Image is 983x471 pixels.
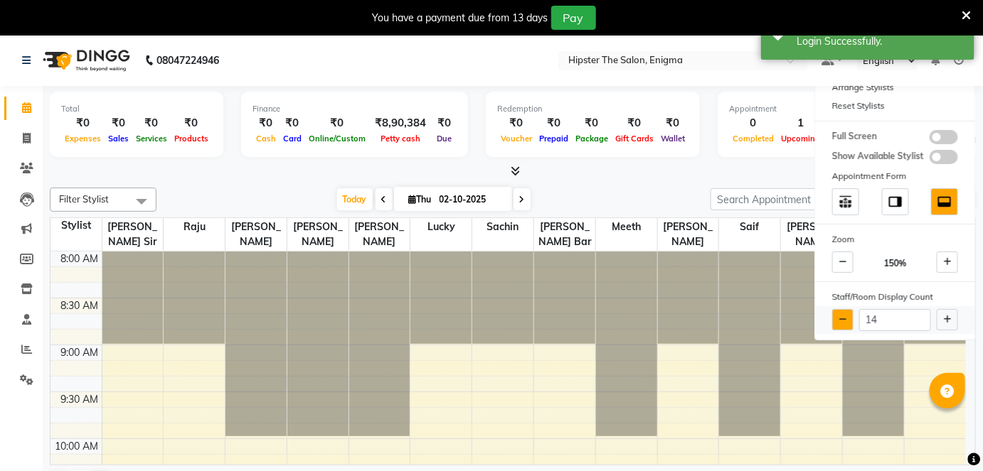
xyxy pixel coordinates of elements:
span: Expenses [61,134,105,144]
img: dock_right.svg [888,194,903,210]
span: Lucky [410,218,472,236]
div: ₹0 [657,115,689,131]
span: Card [280,134,305,144]
span: sachin [472,218,533,236]
span: [PERSON_NAME] sir [102,218,164,251]
div: ₹0 [305,115,369,131]
span: Full Screen [832,130,877,144]
div: 9:00 AM [58,345,102,360]
div: 8:00 AM [58,251,102,266]
div: 0 [729,115,777,131]
span: [PERSON_NAME] [287,218,349,251]
span: Prepaid [536,134,572,144]
input: 2025-10-02 [435,189,506,210]
span: Package [572,134,612,144]
div: 1 [777,115,824,131]
div: Appointment [729,103,905,115]
div: Stylist [51,218,102,233]
span: Cash [253,134,280,144]
span: Petty cash [377,134,424,144]
span: [PERSON_NAME] bar [534,218,595,251]
span: 150% [884,257,907,270]
span: Upcoming [777,134,824,144]
img: dock_bottom.svg [937,194,952,210]
div: Login Successfully. [797,34,964,49]
div: 9:30 AM [58,392,102,407]
div: Finance [253,103,457,115]
div: Reset Stylists [815,97,975,115]
span: Products [171,134,212,144]
div: ₹0 [612,115,657,131]
span: Voucher [497,134,536,144]
div: You have a payment due from 13 days [373,11,548,26]
div: ₹0 [536,115,572,131]
span: [PERSON_NAME] [781,218,842,251]
div: ₹0 [171,115,212,131]
span: [PERSON_NAME] [658,218,719,251]
div: ₹0 [105,115,132,131]
div: ₹8,90,384 [369,115,432,131]
span: Services [132,134,171,144]
img: logo [36,40,134,80]
div: Redemption [497,103,689,115]
span: Raju [164,218,225,236]
img: table_move_above.svg [838,194,854,210]
button: Pay [551,6,596,30]
div: Appointment Form [815,167,975,185]
div: 8:30 AM [58,298,102,313]
span: Show Available Stylist [832,150,924,164]
span: Thu [405,194,435,205]
div: ₹0 [497,115,536,131]
span: Due [433,134,455,144]
div: 10:00 AM [53,439,102,454]
input: Search Appointment [711,188,835,210]
div: ₹0 [432,115,457,131]
div: Total [61,103,212,115]
span: Today [337,188,373,210]
span: Gift Cards [612,134,657,144]
div: ₹0 [253,115,280,131]
div: ₹0 [61,115,105,131]
span: saif [719,218,780,236]
span: [PERSON_NAME] [225,218,287,251]
span: Completed [729,134,777,144]
div: ₹0 [280,115,305,131]
span: Sales [105,134,132,144]
div: ₹0 [572,115,612,131]
div: Zoom [815,230,975,249]
span: Filter Stylist [59,193,109,205]
div: ₹0 [132,115,171,131]
span: Online/Custom [305,134,369,144]
b: 08047224946 [156,40,219,80]
span: [PERSON_NAME] [349,218,410,251]
div: Arrange Stylists [815,78,975,97]
span: Wallet [657,134,689,144]
div: Staff/Room Display Count [815,288,975,306]
span: meeth [596,218,657,236]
